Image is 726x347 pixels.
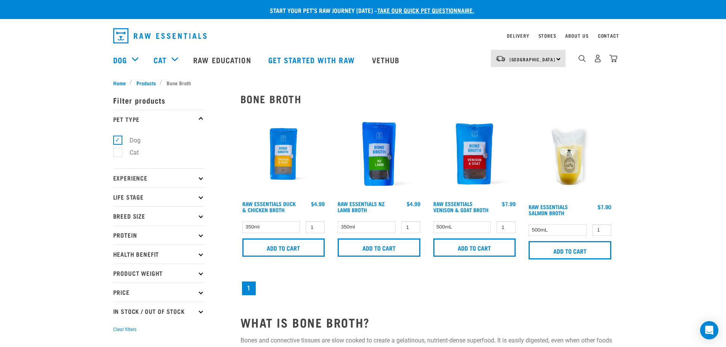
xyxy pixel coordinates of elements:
[497,221,516,233] input: 1
[113,264,205,283] p: Product Weight
[507,34,529,37] a: Delivery
[538,34,556,37] a: Stores
[338,238,420,257] input: Add to cart
[565,34,588,37] a: About Us
[113,225,205,245] p: Protein
[700,321,718,339] div: Open Intercom Messenger
[240,93,613,105] h2: Bone Broth
[136,79,156,87] span: Products
[113,283,205,302] p: Price
[107,25,619,46] nav: dropdown navigation
[113,245,205,264] p: Health Benefit
[240,315,613,329] h2: WHAT IS BONE BROTH?
[113,91,205,110] p: Filter products
[113,302,205,321] p: In Stock / Out Of Stock
[113,110,205,129] p: Pet Type
[113,326,136,333] button: Clear filters
[598,34,619,37] a: Contact
[113,54,127,66] a: Dog
[609,54,617,62] img: home-icon@2x.png
[113,79,126,87] span: Home
[579,55,586,62] img: home-icon-1@2x.png
[132,79,160,87] a: Products
[592,224,611,236] input: 1
[527,111,613,200] img: Salmon Broth
[594,54,602,62] img: user.png
[495,55,506,62] img: van-moving.png
[529,205,568,214] a: Raw Essentials Salmon Broth
[433,202,489,211] a: Raw Essentials Venison & Goat Broth
[510,58,556,61] span: [GEOGRAPHIC_DATA]
[113,187,205,206] p: Life Stage
[242,202,296,211] a: Raw Essentials Duck & Chicken Broth
[407,201,420,207] div: $4.99
[306,221,325,233] input: 1
[117,148,142,157] label: Cat
[364,45,409,75] a: Vethub
[338,202,385,211] a: Raw Essentials NZ Lamb Broth
[154,54,167,66] a: Cat
[598,204,611,210] div: $7.90
[242,238,325,257] input: Add to cart
[240,280,613,297] nav: pagination
[502,201,516,207] div: $7.99
[336,111,422,197] img: Raw Essentials New Zealand Lamb Bone Broth For Cats & Dogs
[261,45,364,75] a: Get started with Raw
[113,28,207,43] img: Raw Essentials Logo
[311,201,325,207] div: $4.99
[431,111,518,197] img: Raw Essentials Venison Goat Novel Protein Hypoallergenic Bone Broth Cats & Dogs
[242,281,256,295] a: Page 1
[529,241,611,259] input: Add to cart
[113,79,613,87] nav: breadcrumbs
[113,79,130,87] a: Home
[377,8,474,12] a: take our quick pet questionnaire.
[401,221,420,233] input: 1
[117,136,144,145] label: Dog
[240,111,327,197] img: RE Product Shoot 2023 Nov8793 1
[113,206,205,225] p: Breed Size
[186,45,260,75] a: Raw Education
[113,168,205,187] p: Experience
[433,238,516,257] input: Add to cart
